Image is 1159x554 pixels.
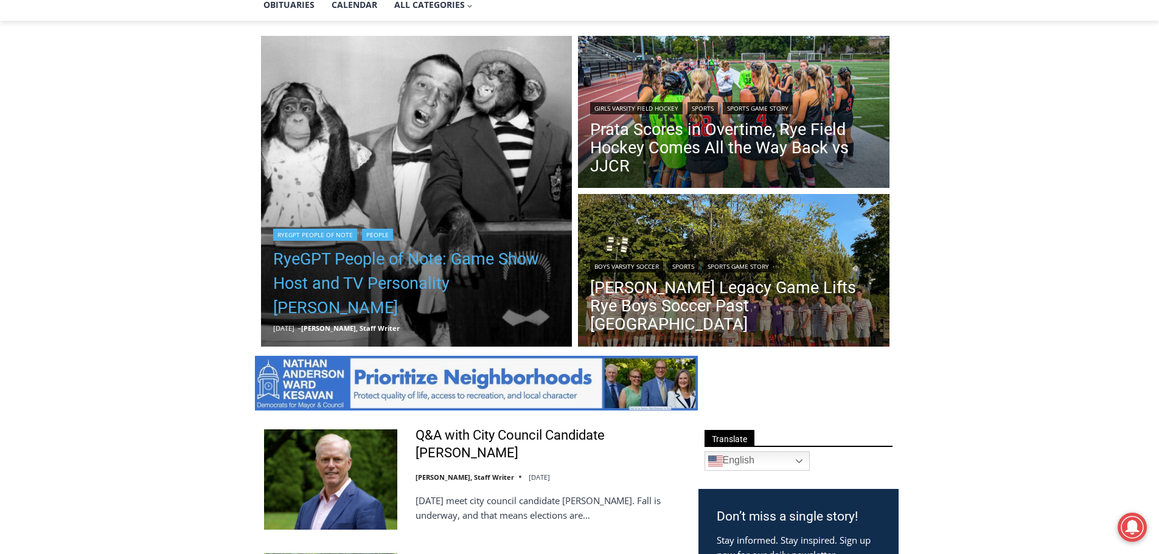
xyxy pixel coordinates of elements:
[10,122,162,150] h4: [PERSON_NAME] Read Sanctuary Fall Fest: [DATE]
[590,260,663,272] a: Boys Varsity Soccer
[362,229,393,241] a: People
[590,120,877,175] a: Prata Scores in Overtime, Rye Field Hockey Comes All the Way Back vs JJCR
[723,102,793,114] a: Sports Game Story
[128,103,133,115] div: 3
[307,1,575,118] div: "The first chef I interviewed talked about coming to [GEOGRAPHIC_DATA] from [GEOGRAPHIC_DATA] in ...
[590,258,877,272] div: | |
[1,121,182,151] a: [PERSON_NAME] Read Sanctuary Fall Fest: [DATE]
[128,36,173,100] div: Face Painting
[136,103,139,115] div: /
[416,473,514,482] a: [PERSON_NAME], Staff Writer
[705,451,810,471] a: English
[590,279,877,333] a: [PERSON_NAME] Legacy Game Lifts Rye Boys Soccer Past [GEOGRAPHIC_DATA]
[318,121,564,148] span: Intern @ [DOMAIN_NAME]
[668,260,698,272] a: Sports
[687,102,718,114] a: Sports
[529,473,550,482] time: [DATE]
[416,427,683,462] a: Q&A with City Council Candidate [PERSON_NAME]
[717,507,880,527] h3: Don’t miss a single story!
[273,226,560,241] div: |
[261,36,573,347] img: (PHOTO: Publicity photo of Garry Moore with his guests, the Marquis Chimps, from The Garry Moore ...
[142,103,148,115] div: 6
[273,324,294,333] time: [DATE]
[264,429,397,529] img: Q&A with City Council Candidate James Ward
[261,36,573,347] a: Read More RyeGPT People of Note: Game Show Host and TV Personality Garry Moore
[301,324,400,333] a: [PERSON_NAME], Staff Writer
[416,493,683,522] p: [DATE] meet city council candidate [PERSON_NAME]. Fall is underway, and that means elections are…
[578,194,889,350] a: Read More Felix Wismer’s Legacy Game Lifts Rye Boys Soccer Past Pleasantville
[703,260,773,272] a: Sports Game Story
[578,36,889,192] a: Read More Prata Scores in Overtime, Rye Field Hockey Comes All the Way Back vs JJCR
[578,194,889,350] img: (PHOTO: The Rye Boys Soccer team from October 4, 2025, against Pleasantville. Credit: Daniela Arr...
[705,430,754,446] span: Translate
[273,247,560,320] a: RyeGPT People of Note: Game Show Host and TV Personality [PERSON_NAME]
[578,36,889,192] img: (PHOTO: The Rye Field Hockey team from September 16, 2025. Credit: Maureen Tsuchida.)
[298,324,301,333] span: –
[590,100,877,114] div: | |
[273,229,357,241] a: RyeGPT People of Note
[293,118,590,151] a: Intern @ [DOMAIN_NAME]
[708,454,723,468] img: en
[590,102,683,114] a: Girls Varsity Field Hockey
